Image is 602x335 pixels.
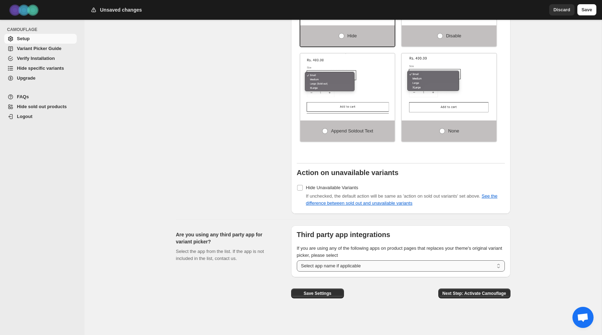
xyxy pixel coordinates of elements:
[306,193,497,206] span: If unchecked, the default action will be same as 'action on sold out variants' set above.
[306,185,358,190] span: Hide Unavailable Variants
[4,112,77,122] a: Logout
[17,66,64,71] span: Hide specific variants
[17,104,67,109] span: Hide sold out products
[443,291,506,296] span: Next Step: Activate Camouflage
[402,54,496,113] img: None
[4,44,77,54] a: Variant Picker Guide
[448,128,459,134] span: None
[438,289,510,298] button: Next Step: Activate Camouflage
[17,36,30,41] span: Setup
[297,231,390,238] b: Third party app integrations
[549,4,575,15] button: Discard
[300,54,395,113] img: Append soldout text
[176,249,264,261] span: Select the app from the list. If the app is not included in the list, contact us.
[4,92,77,102] a: FAQs
[176,231,280,245] h2: Are you using any third party app for variant picker?
[582,6,592,13] span: Save
[553,6,570,13] span: Discard
[4,73,77,83] a: Upgrade
[17,56,55,61] span: Verify Installation
[4,34,77,44] a: Setup
[572,307,594,328] div: Chat öffnen
[347,33,357,38] span: Hide
[297,169,399,176] b: Action on unavailable variants
[100,6,142,13] h2: Unsaved changes
[291,289,344,298] button: Save Settings
[331,128,373,134] span: Append soldout text
[17,114,32,119] span: Logout
[4,54,77,63] a: Verify Installation
[446,33,461,38] span: Disable
[303,291,331,296] span: Save Settings
[17,75,36,81] span: Upgrade
[4,102,77,112] a: Hide sold out products
[17,94,29,99] span: FAQs
[297,246,502,258] span: If you are using any of the following apps on product pages that replaces your theme's original v...
[17,46,61,51] span: Variant Picker Guide
[7,27,80,32] span: CAMOUFLAGE
[577,4,596,15] button: Save
[4,63,77,73] a: Hide specific variants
